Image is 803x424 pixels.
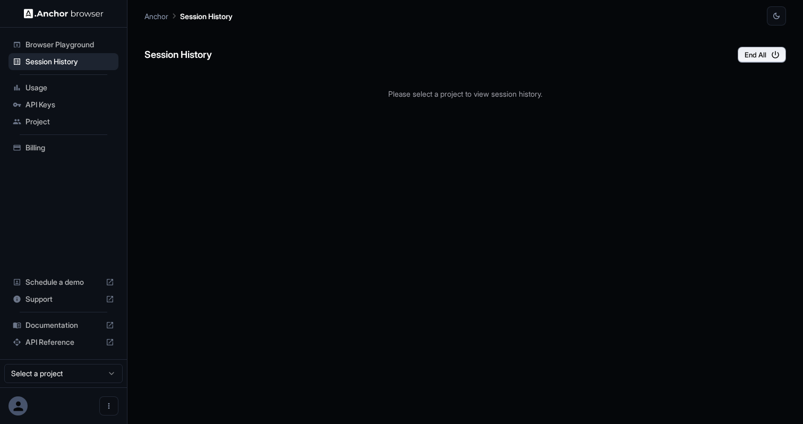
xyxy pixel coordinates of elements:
span: Usage [25,82,114,93]
span: API Keys [25,99,114,110]
button: Open menu [99,396,118,415]
span: Session History [25,56,114,67]
img: Anchor Logo [24,9,104,19]
h6: Session History [144,47,212,63]
div: Session History [8,53,118,70]
div: Project [8,113,118,130]
div: Billing [8,139,118,156]
p: Session History [180,11,233,22]
div: Support [8,291,118,308]
p: Anchor [144,11,168,22]
span: Documentation [25,320,101,330]
div: API Reference [8,334,118,351]
span: API Reference [25,337,101,347]
div: Usage [8,79,118,96]
span: Schedule a demo [25,277,101,287]
nav: breadcrumb [144,10,233,22]
span: Billing [25,142,114,153]
span: Project [25,116,114,127]
div: Documentation [8,317,118,334]
div: Browser Playground [8,36,118,53]
span: Support [25,294,101,304]
div: API Keys [8,96,118,113]
span: Browser Playground [25,39,114,50]
div: Schedule a demo [8,274,118,291]
p: Please select a project to view session history. [144,88,786,99]
button: End All [738,47,786,63]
